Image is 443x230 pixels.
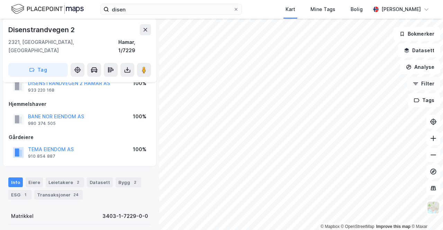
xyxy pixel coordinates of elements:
div: 980 374 505 [28,121,56,126]
a: Improve this map [376,224,410,229]
a: OpenStreetMap [341,224,374,229]
div: 100% [133,79,146,88]
div: 1 [22,191,29,198]
div: Kart [286,5,295,13]
div: 933 220 168 [28,88,54,93]
div: Transaksjoner [34,190,83,200]
div: Hamar, 1/7229 [118,38,151,55]
div: Eiere [26,177,43,187]
div: 24 [72,191,80,198]
div: 3403-1-7229-0-0 [102,212,148,220]
div: Hjemmelshaver [9,100,151,108]
div: Info [8,177,23,187]
a: Mapbox [320,224,340,229]
div: Datasett [87,177,113,187]
div: Bolig [351,5,363,13]
button: Analyse [400,60,440,74]
button: Tags [408,93,440,107]
iframe: Chat Widget [408,197,443,230]
div: 2 [132,179,138,186]
div: Matrikkel [11,212,34,220]
input: Søk på adresse, matrikkel, gårdeiere, leietakere eller personer [109,4,233,15]
div: 100% [133,145,146,154]
button: Tag [8,63,68,77]
img: logo.f888ab2527a4732fd821a326f86c7f29.svg [11,3,84,15]
button: Bokmerker [394,27,440,41]
div: Gårdeiere [9,133,151,141]
div: Bygg [116,177,141,187]
div: ESG [8,190,31,200]
div: 100% [133,112,146,121]
div: [PERSON_NAME] [381,5,421,13]
div: 910 854 887 [28,154,55,159]
div: 2 [74,179,81,186]
button: Filter [407,77,440,91]
div: Leietakere [46,177,84,187]
button: Datasett [398,44,440,57]
div: Disenstrandvegen 2 [8,24,76,35]
div: Mine Tags [310,5,335,13]
div: 2321, [GEOGRAPHIC_DATA], [GEOGRAPHIC_DATA] [8,38,118,55]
